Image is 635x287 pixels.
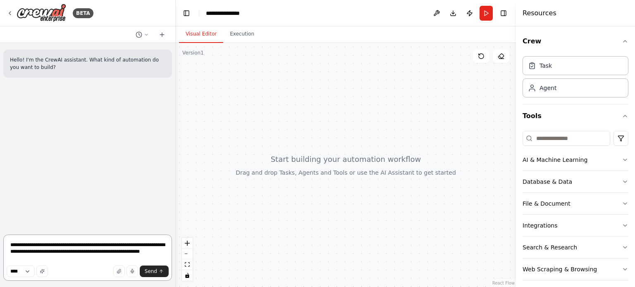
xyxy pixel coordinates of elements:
button: Integrations [523,215,628,236]
div: Crew [523,53,628,104]
button: Visual Editor [179,26,223,43]
div: BETA [73,8,93,18]
nav: breadcrumb [206,9,247,17]
img: Logo [17,4,66,22]
div: Tools [523,128,628,287]
button: Database & Data [523,171,628,192]
span: Send [145,268,157,275]
button: Upload files [113,266,125,277]
div: Task [540,62,552,70]
button: Hide right sidebar [498,7,509,19]
button: Click to speak your automation idea [127,266,138,277]
button: Hide left sidebar [181,7,192,19]
p: Hello! I'm the CrewAI assistant. What kind of automation do you want to build? [10,56,165,71]
div: File & Document [523,199,571,208]
button: toggle interactivity [182,270,193,281]
div: Agent [540,84,556,92]
button: Execution [223,26,261,43]
button: zoom in [182,238,193,249]
div: Database & Data [523,178,572,186]
button: Search & Research [523,237,628,258]
div: React Flow controls [182,238,193,281]
button: Web Scraping & Browsing [523,259,628,280]
div: Integrations [523,221,557,230]
div: Web Scraping & Browsing [523,265,597,273]
h4: Resources [523,8,556,18]
button: Crew [523,30,628,53]
button: Improve this prompt [36,266,48,277]
button: fit view [182,259,193,270]
button: zoom out [182,249,193,259]
a: React Flow attribution [492,281,515,285]
button: Send [140,266,169,277]
div: AI & Machine Learning [523,156,587,164]
div: Search & Research [523,243,577,251]
button: Start a new chat [155,30,169,40]
button: File & Document [523,193,628,214]
div: Version 1 [182,50,204,56]
button: AI & Machine Learning [523,149,628,171]
button: Switch to previous chat [132,30,152,40]
button: Tools [523,104,628,128]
